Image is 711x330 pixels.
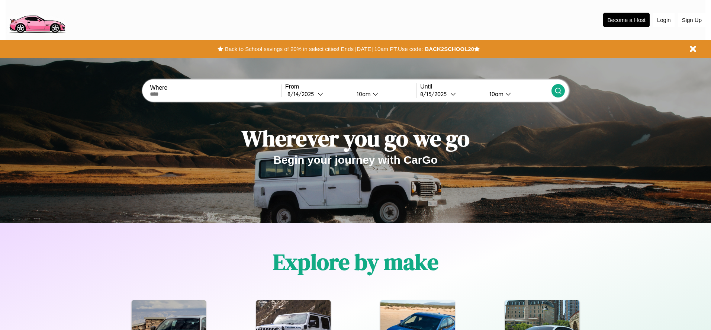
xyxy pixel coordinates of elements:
label: Until [420,83,551,90]
img: logo [6,4,68,35]
b: BACK2SCHOOL20 [425,46,474,52]
label: Where [150,84,281,91]
button: Sign Up [678,13,705,27]
button: 8/14/2025 [285,90,351,98]
label: From [285,83,416,90]
button: Back to School savings of 20% in select cities! Ends [DATE] 10am PT.Use code: [223,44,425,54]
button: 10am [483,90,551,98]
button: Login [653,13,675,27]
div: 10am [486,90,505,97]
h1: Explore by make [273,247,438,277]
button: Become a Host [603,13,650,27]
button: 10am [351,90,416,98]
div: 10am [353,90,373,97]
div: 8 / 15 / 2025 [420,90,450,97]
div: 8 / 14 / 2025 [287,90,318,97]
